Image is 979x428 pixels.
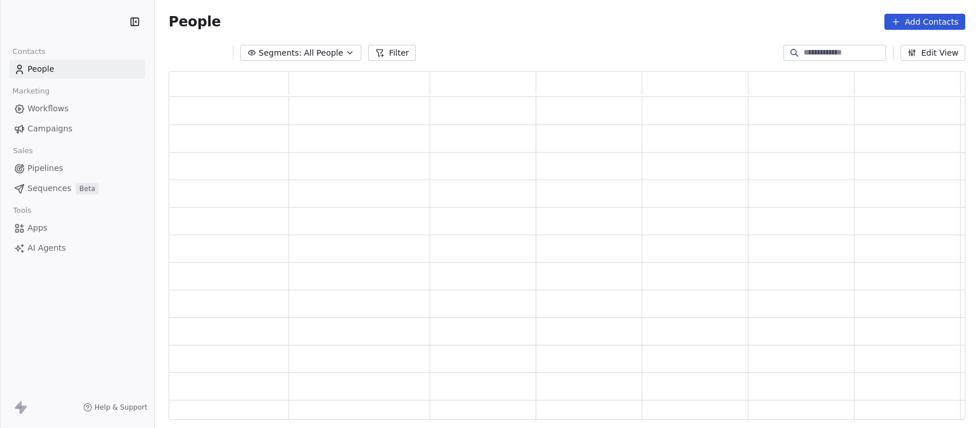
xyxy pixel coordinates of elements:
a: People [9,60,145,79]
span: Help & Support [95,403,147,412]
span: Apps [28,222,48,234]
a: Campaigns [9,119,145,138]
a: Apps [9,219,145,238]
span: Sales [8,142,38,159]
span: Tools [8,202,36,219]
span: All People [304,47,343,59]
a: AI Agents [9,239,145,258]
span: Beta [76,183,99,194]
span: People [169,13,221,30]
span: Campaigns [28,123,72,135]
span: Marketing [7,83,54,100]
span: AI Agents [28,242,66,254]
a: Workflows [9,99,145,118]
a: Pipelines [9,159,145,178]
button: Add Contacts [884,14,965,30]
span: People [28,63,54,75]
span: Sequences [28,182,71,194]
span: Contacts [7,43,50,60]
button: Edit View [900,45,965,61]
a: SequencesBeta [9,179,145,198]
span: Pipelines [28,162,63,174]
span: Segments: [259,47,302,59]
span: Workflows [28,103,69,115]
button: Filter [368,45,416,61]
a: Help & Support [83,403,147,412]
